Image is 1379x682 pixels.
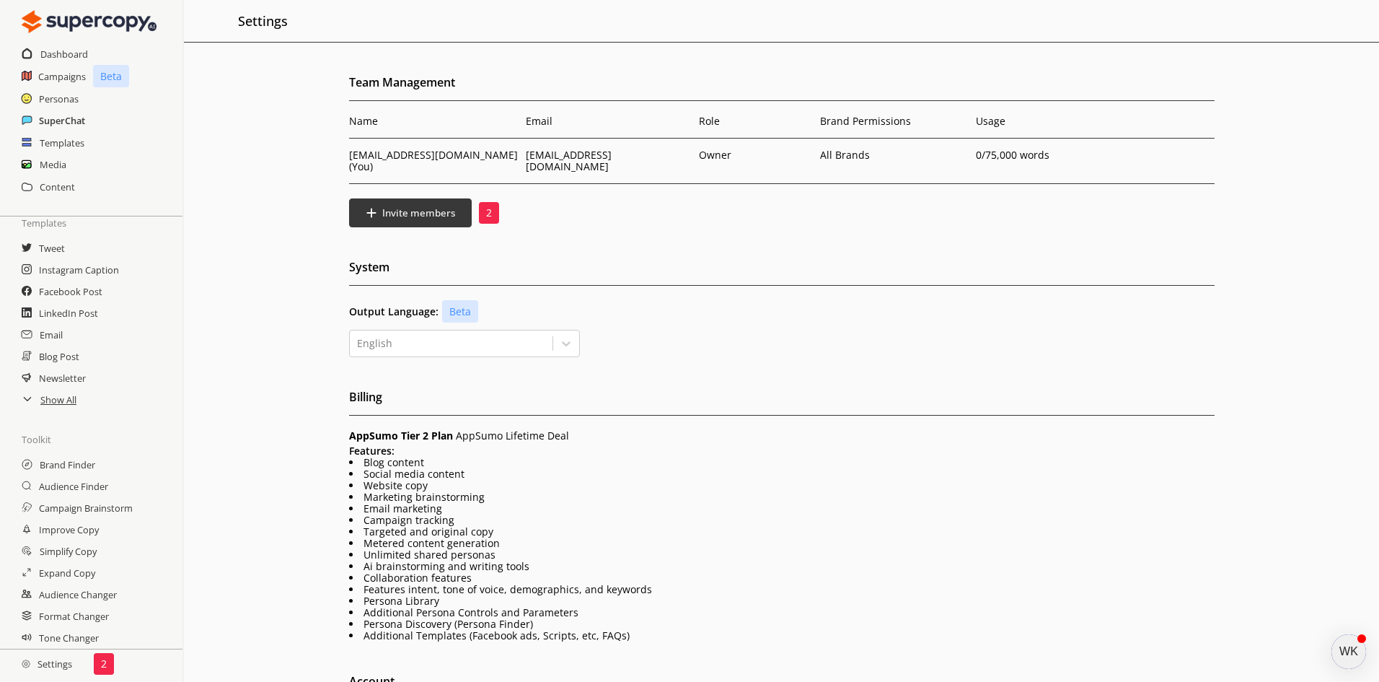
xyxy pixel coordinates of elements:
p: 0 /75,000 words [976,149,1124,161]
a: Campaign Brainstorm [39,497,133,519]
h2: Billing [349,386,1215,416]
p: 2 [101,658,107,670]
li: Persona Discovery (Persona Finder) [349,618,1215,630]
li: Unlimited shared personas [349,549,1215,561]
img: Close [22,7,157,36]
a: Tone Changer [39,627,99,649]
a: Show All [40,389,76,411]
a: Audience Changer [39,584,117,606]
p: Usage [976,115,1124,127]
p: 2 [486,207,492,219]
p: Name [349,115,519,127]
a: Simplify Copy [40,541,97,562]
li: Features intent, tone of voice, demographics, and keywords [349,584,1215,595]
h2: Settings [238,7,288,35]
h2: System [349,256,1215,286]
a: Email [40,324,63,346]
div: atlas-message-author-avatar [1331,634,1366,669]
a: LinkedIn Post [39,302,98,324]
a: Templates [40,132,84,154]
p: AppSumo Lifetime Deal [349,430,1215,442]
p: Email [526,115,692,127]
li: Website copy [349,480,1215,491]
p: [EMAIL_ADDRESS][DOMAIN_NAME] [526,149,692,172]
span: AppSumo Tier 2 Plan [349,429,453,442]
a: Dashboard [40,43,88,65]
a: SuperChat [39,110,85,131]
p: Role [699,115,813,127]
a: Brand Finder [40,454,95,476]
p: [EMAIL_ADDRESS][DOMAIN_NAME] (You) [349,149,519,172]
a: Blog Post [39,346,79,367]
p: Beta [93,65,129,87]
li: Collaboration features [349,572,1215,584]
li: Persona Library [349,595,1215,607]
li: Blog content [349,457,1215,468]
button: Invite members [349,198,472,227]
li: Email marketing [349,503,1215,515]
a: Newsletter [39,367,86,389]
b: Output Language: [349,306,439,318]
p: Brand Permissions [820,115,969,127]
li: Targeted and original copy [349,526,1215,538]
button: atlas-launcher [1331,634,1366,669]
img: Close [22,660,30,668]
a: Media [40,154,66,175]
b: Features: [349,444,395,458]
a: Content [40,176,75,198]
a: Campaigns [38,66,86,87]
a: Format Changer [39,606,109,627]
li: Campaign tracking [349,515,1215,526]
li: Marketing brainstorming [349,491,1215,503]
a: Audience Finder [39,476,108,497]
li: Additional Persona Controls and Parameters [349,607,1215,618]
li: Social media content [349,468,1215,480]
a: Personas [39,88,79,110]
li: Additional Templates (Facebook ads, Scripts, etc, FAQs) [349,630,1215,642]
b: Invite members [382,206,455,219]
p: Owner [699,149,731,161]
a: Facebook Post [39,281,102,302]
p: All Brands [820,149,874,161]
a: Improve Copy [39,519,99,541]
a: Tweet [39,237,65,259]
li: Metered content generation [349,538,1215,549]
p: Beta [442,300,478,323]
a: Expand Copy [39,562,95,584]
h2: Team Management [349,71,1215,101]
a: Instagram Caption [39,259,119,281]
li: Ai brainstorming and writing tools [349,561,1215,572]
